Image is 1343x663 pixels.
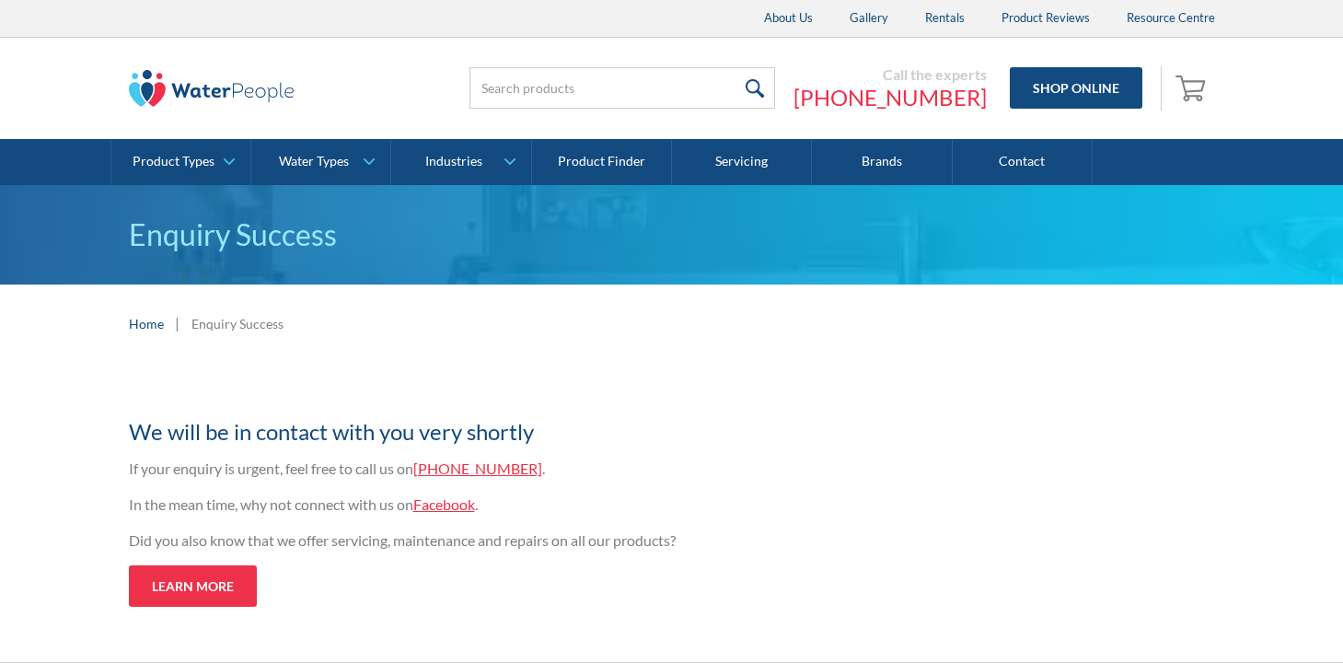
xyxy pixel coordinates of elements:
a: Contact [953,139,1093,185]
a: Shop Online [1010,67,1142,109]
a: Open empty cart [1171,66,1215,110]
div: | [173,312,182,334]
div: Product Types [133,154,214,169]
a: Product Types [111,139,250,185]
h1: Thank you for your enquiry [129,381,847,406]
div: Enquiry Success [191,314,284,333]
a: Learn more [129,565,257,607]
input: Search products [469,67,775,109]
a: Water Types [251,139,390,185]
p: In the mean time, why not connect with us on . [129,494,847,516]
a: [PHONE_NUMBER] [793,84,987,111]
a: [PHONE_NUMBER] [413,459,542,477]
img: The Water People [129,70,295,107]
img: shopping cart [1175,73,1210,102]
div: Call the experts [793,65,987,84]
h2: We will be in contact with you very shortly [129,415,847,448]
a: Brands [812,139,952,185]
p: If your enquiry is urgent, feel free to call us on . [129,458,847,480]
a: Industries [391,139,530,185]
a: Servicing [672,139,812,185]
div: Industries [425,154,482,169]
p: Did you also know that we offer servicing, maintenance and repairs on all our products? [129,529,847,552]
a: Facebook [413,495,475,513]
div: Water Types [279,154,349,169]
a: Product Finder [532,139,672,185]
p: Enquiry Success [129,213,1215,257]
a: Home [129,314,164,333]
